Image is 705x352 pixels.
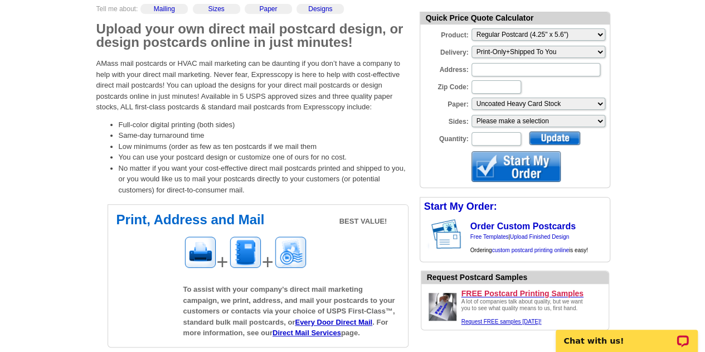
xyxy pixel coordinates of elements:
div: Request Postcard Samples [427,272,609,283]
label: Product: [420,27,470,40]
label: Delivery: [420,45,470,57]
a: Mailing [154,5,175,13]
span: | Ordering is easy! [470,234,588,253]
a: Free Templates [470,234,509,240]
a: Sizes [208,5,224,13]
h2: Upload your own direct mail postcard design, or design postcards online in just minutes! [96,22,409,49]
label: Paper: [420,97,470,109]
img: Mailing image for postcards [274,235,307,269]
label: Quantity: [420,131,470,144]
li: Same-day turnaround time [119,130,409,141]
label: Zip Code: [420,79,470,92]
label: Address: [420,62,470,75]
a: Upload Finished Design [510,234,569,240]
p: AMass mail postcards or HVAC mail marketing can be daunting if you don’t have a company to help w... [96,58,409,113]
img: Upload a design ready to be printed [426,290,459,324]
a: Paper [259,5,277,13]
div: + + [183,235,400,277]
iframe: LiveChat chat widget [548,317,705,352]
li: You can use your postcard design or customize one of ours for no cost. [119,152,409,163]
span: BEST VALUE! [339,216,387,227]
label: Sides: [420,114,470,127]
img: background image for postcard [420,216,429,253]
a: Direct Mail Services [273,329,341,337]
a: custom postcard printing online [492,247,568,253]
img: Printing image for postcards [183,235,217,269]
div: Quick Price Quote Calculator [420,12,610,25]
a: Designs [308,5,332,13]
h2: Print, Address and Mail [116,213,400,226]
li: Low minimums (order as few as ten postcards if we mail them [119,141,409,152]
img: post card showing stamp and address area [429,216,469,253]
li: Full-color digital printing (both sides) [119,119,409,131]
a: Request FREE samples [DATE]! [461,319,542,325]
div: Tell me about: [96,4,409,22]
li: No matter if you want your cost-effective direct mail postcards printed and shipped to you, or yo... [119,163,409,196]
a: Order Custom Postcards [470,221,576,231]
div: Start My Order: [420,197,610,216]
a: Every Door Direct Mail [295,318,372,326]
div: A lot of companies talk about quality, but we want you to see what quality means to us, first hand. [461,298,590,325]
span: To assist with your company’s direct mail marketing campaign, we print, address, and mail your po... [183,285,395,337]
img: Addressing image for postcards [228,235,262,269]
a: FREE Postcard Printing Samples [461,288,604,298]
